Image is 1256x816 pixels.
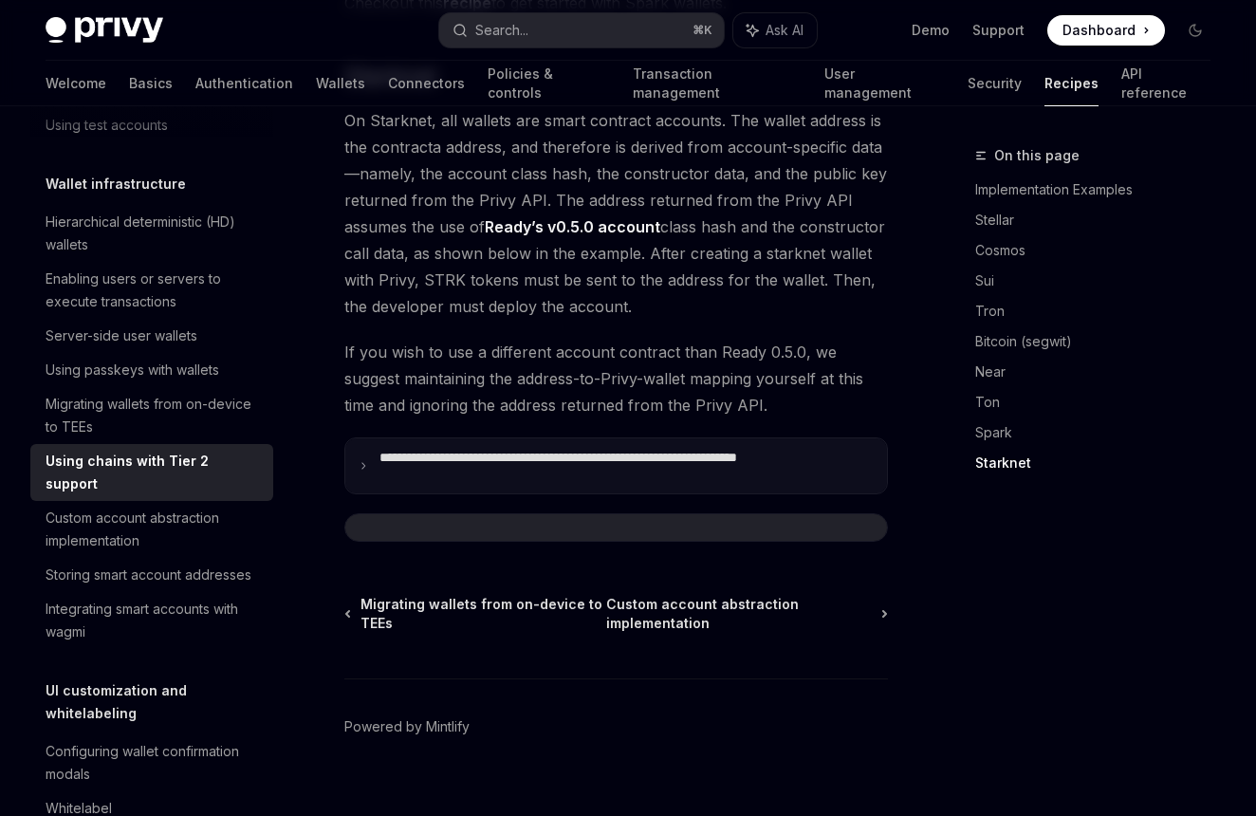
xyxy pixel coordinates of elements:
h5: Wallet infrastructure [46,173,186,195]
h5: UI customization and whitelabeling [46,679,273,725]
a: Demo [912,21,950,40]
a: Recipes [1044,61,1099,106]
span: If you wish to use a different account contract than Ready 0.5.0, we suggest maintaining the addr... [344,339,888,418]
a: Migrating wallets from on-device to TEEs [30,387,273,444]
a: Sui [975,266,1226,296]
a: Server-side user wallets [30,319,273,353]
a: Authentication [195,61,293,106]
div: Using chains with Tier 2 support [46,450,262,495]
span: Custom account abstraction implementation [606,595,872,633]
a: Configuring wallet confirmation modals [30,734,273,791]
a: Ready’s v0.5.0 account [485,217,660,237]
span: On this page [994,144,1080,167]
a: Ton [975,387,1226,417]
div: Server-side user wallets [46,325,197,347]
span: On Starknet, all wallets are smart contract accounts. The wallet address is the contracta address... [344,107,888,320]
div: Search... [475,19,528,42]
a: User management [824,61,945,106]
span: Dashboard [1062,21,1136,40]
a: Dashboard [1047,15,1165,46]
a: Integrating smart accounts with wagmi [30,592,273,649]
a: Cosmos [975,235,1226,266]
a: Welcome [46,61,106,106]
button: Search...⌘K [439,13,725,47]
a: Using chains with Tier 2 support [30,444,273,501]
div: Using passkeys with wallets [46,359,219,381]
a: Wallets [316,61,365,106]
a: Using passkeys with wallets [30,353,273,387]
span: Migrating wallets from on-device to TEEs [360,595,606,633]
a: Basics [129,61,173,106]
a: Custom account abstraction implementation [606,595,886,633]
a: Storing smart account addresses [30,558,273,592]
a: Policies & controls [488,61,610,106]
a: Tron [975,296,1226,326]
div: Storing smart account addresses [46,564,251,586]
div: Custom account abstraction implementation [46,507,262,552]
div: Migrating wallets from on-device to TEEs [46,393,262,438]
a: Near [975,357,1226,387]
div: Hierarchical deterministic (HD) wallets [46,211,262,256]
a: Transaction management [633,61,802,106]
a: Support [972,21,1025,40]
div: Integrating smart accounts with wagmi [46,598,262,643]
button: Ask AI [733,13,817,47]
a: Starknet [975,448,1226,478]
a: API reference [1121,61,1210,106]
img: dark logo [46,17,163,44]
a: Implementation Examples [975,175,1226,205]
span: ⌘ K [693,23,712,38]
div: Configuring wallet confirmation modals [46,740,262,786]
a: Hierarchical deterministic (HD) wallets [30,205,273,262]
a: Custom account abstraction implementation [30,501,273,558]
a: Spark [975,417,1226,448]
a: Enabling users or servers to execute transactions [30,262,273,319]
a: Connectors [388,61,465,106]
a: Stellar [975,205,1226,235]
button: Toggle dark mode [1180,15,1210,46]
a: Powered by Mintlify [344,717,470,736]
a: Security [968,61,1022,106]
span: Ask AI [766,21,803,40]
a: Migrating wallets from on-device to TEEs [346,595,606,633]
div: Enabling users or servers to execute transactions [46,268,262,313]
a: Bitcoin (segwit) [975,326,1226,357]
